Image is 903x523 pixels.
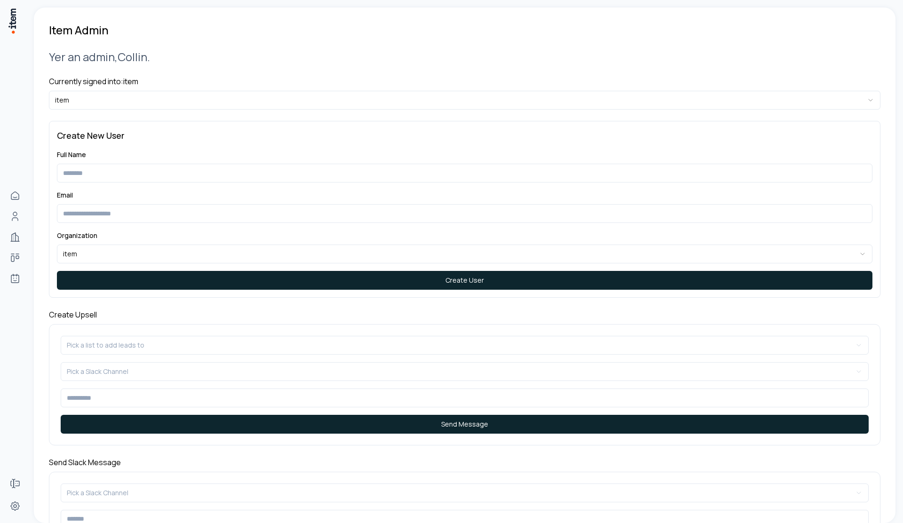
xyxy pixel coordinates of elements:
[6,269,24,288] a: Agents
[49,309,880,320] h4: Create Upsell
[8,8,17,34] img: Item Brain Logo
[61,415,869,434] button: Send Message
[6,186,24,205] a: Home
[57,190,73,199] label: Email
[57,271,872,290] button: Create User
[49,457,880,468] h4: Send Slack Message
[6,207,24,226] a: People
[6,497,24,515] a: Settings
[57,150,86,159] label: Full Name
[49,23,109,38] h1: Item Admin
[6,228,24,246] a: Companies
[6,248,24,267] a: Deals
[49,76,880,87] h4: Currently signed into: item
[49,49,880,64] h2: Yer an admin, Collin .
[57,231,97,240] label: Organization
[57,129,872,142] h3: Create New User
[6,474,24,493] a: Forms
